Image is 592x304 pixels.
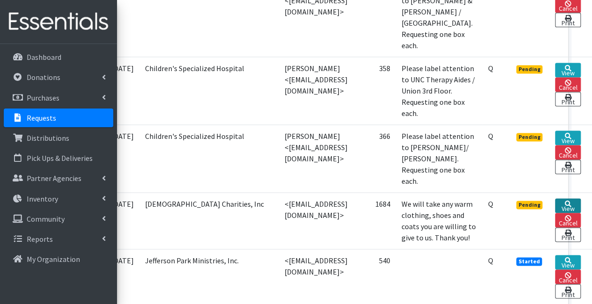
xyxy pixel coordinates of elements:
[555,63,581,77] a: View
[4,169,113,188] a: Partner Agencies
[516,257,542,266] span: Started
[488,64,493,73] abbr: Quantity
[100,57,139,124] td: [DATE]
[488,199,493,209] abbr: Quantity
[4,129,113,147] a: Distributions
[555,130,581,145] a: View
[139,249,279,304] td: Jefferson Park Ministries, Inc.
[4,210,113,228] a: Community
[4,88,113,107] a: Purchases
[353,249,396,304] td: 540
[516,133,543,141] span: Pending
[555,198,581,213] a: View
[27,234,53,244] p: Reports
[100,249,139,304] td: [DATE]
[555,227,581,242] a: Print
[488,131,493,141] abbr: Quantity
[279,57,353,124] td: [PERSON_NAME] <[EMAIL_ADDRESS][DOMAIN_NAME]>
[139,192,279,249] td: [DEMOGRAPHIC_DATA] Charities, Inc
[279,124,353,192] td: [PERSON_NAME] <[EMAIL_ADDRESS][DOMAIN_NAME]>
[27,113,56,123] p: Requests
[4,149,113,167] a: Pick Ups & Deliveries
[4,109,113,127] a: Requests
[100,124,139,192] td: [DATE]
[27,214,65,224] p: Community
[516,65,543,73] span: Pending
[4,230,113,248] a: Reports
[555,77,581,92] a: Cancel
[27,194,58,203] p: Inventory
[516,201,543,209] span: Pending
[139,124,279,192] td: Children's Specialized Hospital
[27,133,69,143] p: Distributions
[27,72,60,82] p: Donations
[488,256,493,265] abbr: Quantity
[353,57,396,124] td: 358
[4,68,113,87] a: Donations
[279,192,353,249] td: <[EMAIL_ADDRESS][DOMAIN_NAME]>
[27,52,61,62] p: Dashboard
[4,48,113,66] a: Dashboard
[555,92,581,106] a: Print
[27,174,81,183] p: Partner Agencies
[27,93,59,102] p: Purchases
[353,192,396,249] td: 1684
[555,255,581,269] a: View
[27,254,80,264] p: My Organization
[4,250,113,268] a: My Organization
[555,284,581,298] a: Print
[396,192,482,249] td: We will take any warm clothing, shoes and coats you are willing to give to us. Thank you!
[27,153,93,163] p: Pick Ups & Deliveries
[396,57,482,124] td: Please label attention to UNC Therapy Aides / Union 3rd Floor. Requesting one box each.
[555,13,581,27] a: Print
[555,145,581,159] a: Cancel
[4,189,113,208] a: Inventory
[4,6,113,37] img: HumanEssentials
[279,249,353,304] td: <[EMAIL_ADDRESS][DOMAIN_NAME]>
[555,213,581,227] a: Cancel
[353,124,396,192] td: 366
[139,57,279,124] td: Children's Specialized Hospital
[396,124,482,192] td: Please label attention to [PERSON_NAME]/ [PERSON_NAME]. Requesting one box each.
[555,269,581,284] a: Cancel
[100,192,139,249] td: [DATE]
[555,159,581,174] a: Print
